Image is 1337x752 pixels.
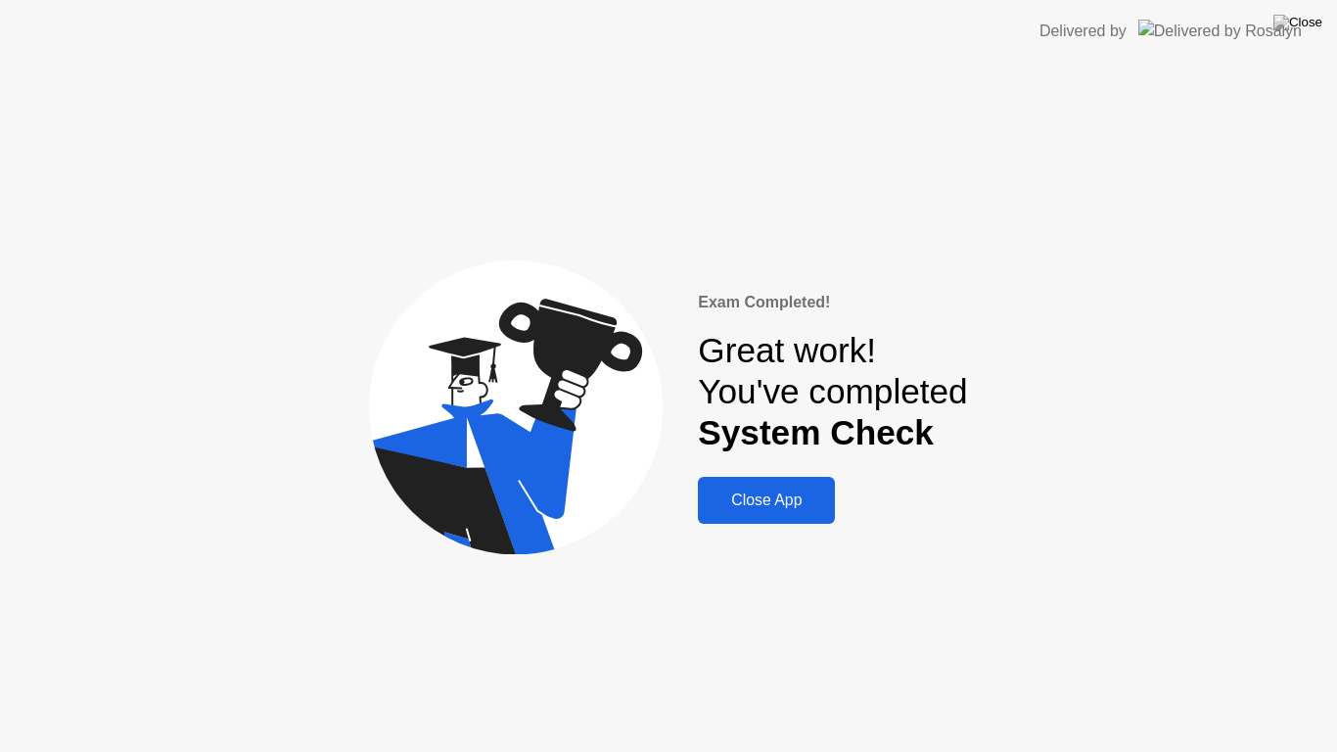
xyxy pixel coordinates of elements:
button: Close App [698,477,835,524]
div: Great work! You've completed [698,330,967,454]
div: Delivered by [1039,20,1127,43]
div: Close App [704,492,829,509]
div: Exam Completed! [698,291,967,314]
img: Close [1273,15,1322,30]
b: System Check [698,413,934,451]
img: Delivered by Rosalyn [1138,20,1302,42]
